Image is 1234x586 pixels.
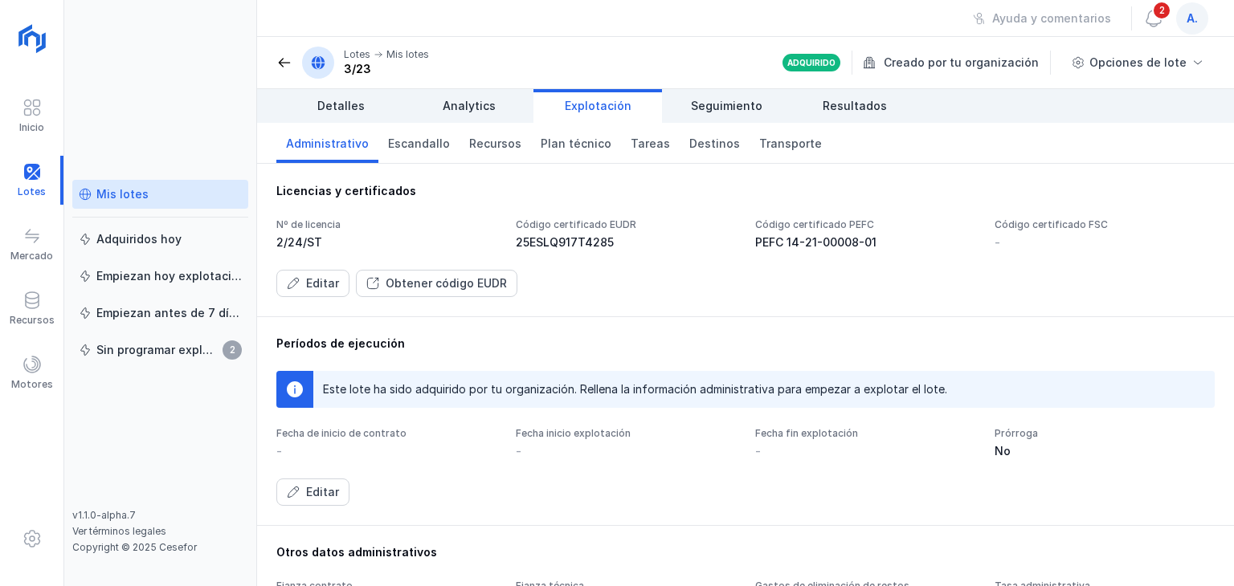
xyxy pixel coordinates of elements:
div: Lotes [344,48,370,61]
div: Empiezan antes de 7 días [96,305,242,321]
div: Recursos [10,314,55,327]
div: Sin programar explotación [96,342,218,358]
div: Adquirido [787,57,836,68]
div: Adquiridos hoy [96,231,182,247]
div: Editar [306,275,339,291]
div: Opciones de lote [1089,55,1187,71]
div: 2/24/ST [276,234,496,250]
a: Sin programar explotación2 [72,336,248,364]
span: Detalles [317,98,365,114]
div: Empiezan hoy explotación [96,268,242,284]
div: Nº de licencia [276,218,496,231]
a: Empiezan antes de 7 días [72,299,248,328]
div: Fecha inicio explotación [516,427,736,440]
div: 25ESLQ917T4285 [516,234,736,250]
button: Editar [276,270,349,297]
button: Editar [276,478,349,506]
a: Explotación [533,89,662,123]
div: Períodos de ejecución [276,336,1215,352]
div: Obtener código EUDR [386,275,507,291]
div: Mercado [10,250,53,262]
div: Otros datos administrativos [276,544,1215,560]
div: Este lote ha sido adquirido por tu organización. Rellena la información administrativa para empez... [323,381,947,397]
div: Mis lotes [96,186,149,202]
span: Recursos [469,136,521,152]
div: v1.1.0-alpha.7 [72,509,248,522]
a: Administrativo [276,123,378,163]
span: 2 [223,340,242,360]
a: Detalles [276,89,405,123]
div: - [516,443,521,459]
span: a. [1187,10,1198,26]
span: Administrativo [286,136,369,152]
span: Resultados [823,98,887,114]
span: Tareas [631,136,670,152]
div: No [995,443,1215,459]
span: Escandallo [388,136,450,152]
a: Adquiridos hoy [72,225,248,254]
div: Código certificado PEFC [755,218,975,231]
div: Creado por tu organización [863,51,1053,75]
div: PEFC 14-21-00008-01 [755,234,975,250]
div: Fecha fin explotación [755,427,975,440]
span: Explotación [565,98,631,114]
div: Prórroga [995,427,1215,440]
a: Mis lotes [72,180,248,209]
div: Inicio [19,121,44,134]
img: logoRight.svg [12,18,52,59]
button: Obtener código EUDR [356,270,517,297]
span: 2 [1152,1,1171,20]
div: Ayuda y comentarios [992,10,1111,26]
span: Seguimiento [691,98,762,114]
a: Recursos [460,123,531,163]
a: Empiezan hoy explotación [72,262,248,291]
div: Código certificado FSC [995,218,1215,231]
a: Destinos [680,123,750,163]
span: Destinos [689,136,740,152]
div: Mis lotes [386,48,429,61]
div: - [276,443,282,459]
div: - [755,443,761,459]
a: Escandallo [378,123,460,163]
div: Licencias y certificados [276,183,1215,199]
div: Fecha de inicio de contrato [276,427,496,440]
a: Resultados [791,89,919,123]
div: Motores [11,378,53,391]
div: Copyright © 2025 Cesefor [72,541,248,554]
div: Código certificado EUDR [516,218,736,231]
span: Analytics [443,98,496,114]
button: Ayuda y comentarios [962,5,1122,32]
div: 3/23 [344,61,429,77]
div: Editar [306,484,339,500]
span: Transporte [759,136,822,152]
a: Seguimiento [662,89,791,123]
a: Transporte [750,123,832,163]
a: Tareas [621,123,680,163]
a: Analytics [405,89,533,123]
a: Plan técnico [531,123,621,163]
div: - [995,234,1000,250]
a: Ver términos legales [72,525,166,537]
span: Plan técnico [541,136,611,152]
